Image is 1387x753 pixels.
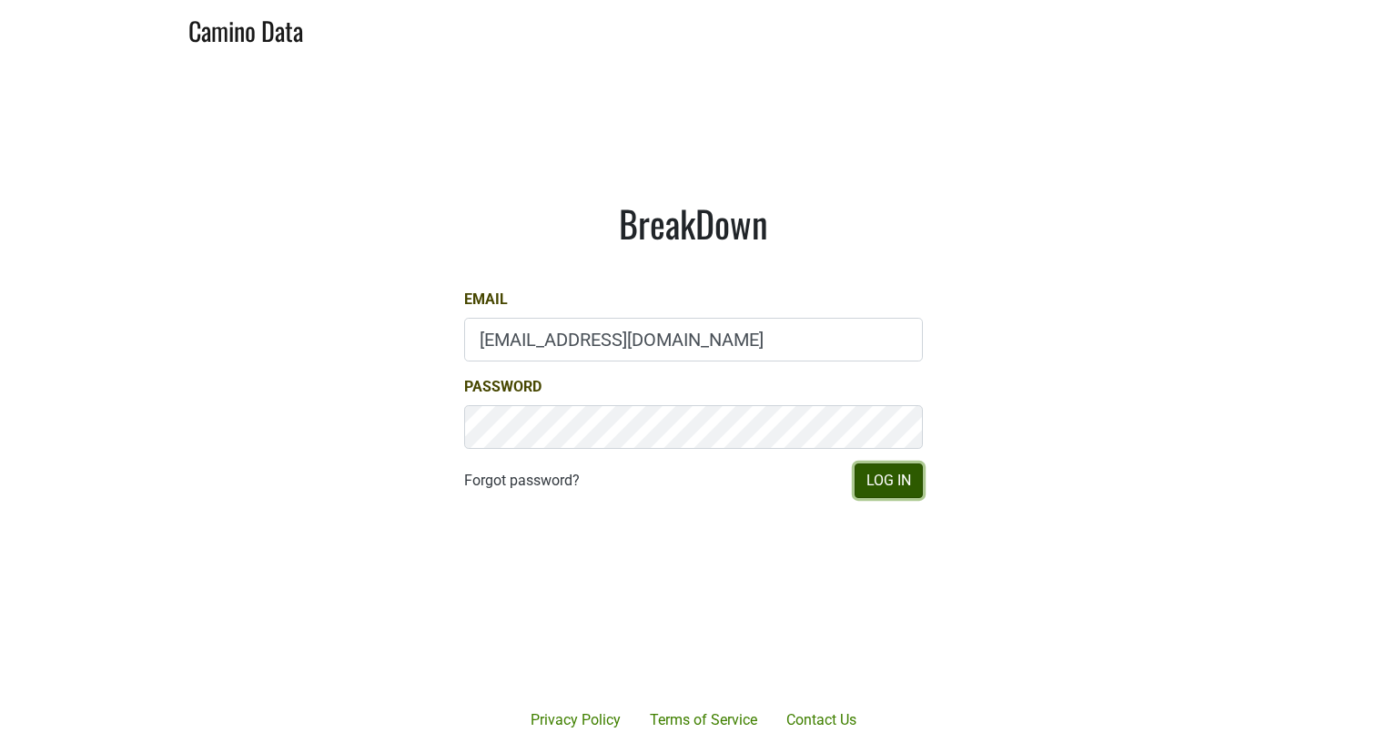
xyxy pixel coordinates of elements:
[855,463,923,498] button: Log In
[464,201,923,245] h1: BreakDown
[464,470,580,492] a: Forgot password?
[772,702,871,738] a: Contact Us
[516,702,635,738] a: Privacy Policy
[188,7,303,50] a: Camino Data
[464,376,542,398] label: Password
[464,289,508,310] label: Email
[635,702,772,738] a: Terms of Service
